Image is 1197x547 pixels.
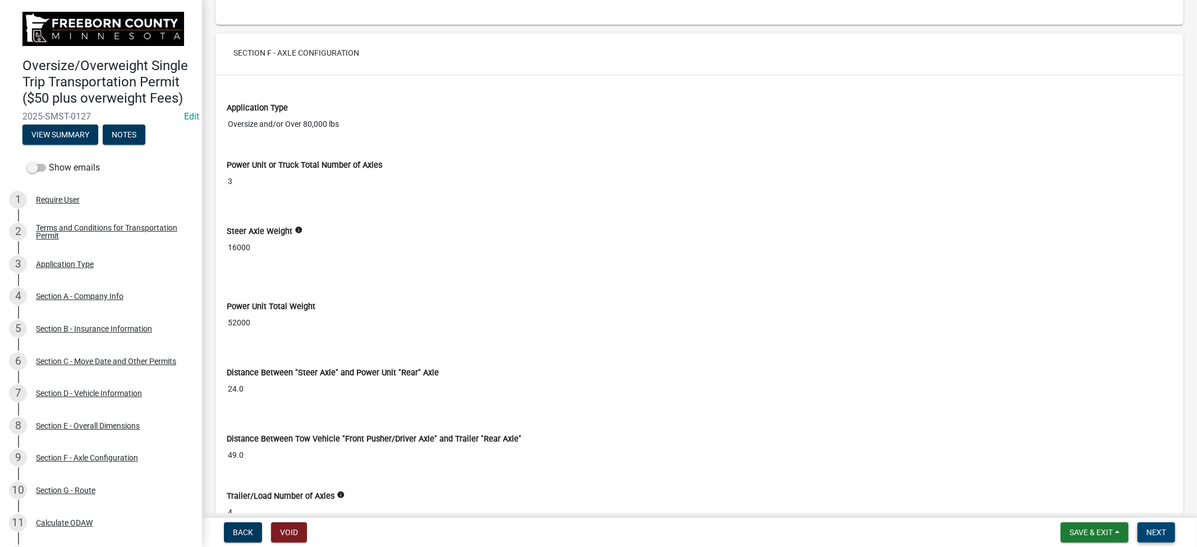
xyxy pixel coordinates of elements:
div: Section E - Overall Dimensions [36,422,140,430]
label: Distance Between "Steer Axle" and Power Unit "Rear" Axle [227,369,439,377]
div: Terms and Conditions for Transportation Permit [36,224,184,240]
div: 4 [9,287,27,305]
div: 3 [9,255,27,273]
div: 6 [9,352,27,370]
div: Section C - Move Date and Other Permits [36,357,176,365]
button: Void [271,522,307,543]
div: Application Type [36,260,94,268]
div: 7 [9,384,27,402]
button: Back [224,522,262,543]
a: Edit [184,111,199,122]
label: Show emails [27,161,100,174]
button: Notes [103,125,145,145]
button: Section F - Axle Configuration [224,43,368,63]
div: Calculate ODAW [36,519,93,527]
div: Section D - Vehicle Information [36,389,142,397]
div: 10 [9,481,27,499]
h4: Oversize/Overweight Single Trip Transportation Permit ($50 plus overweight Fees) [22,58,193,106]
div: 2 [9,223,27,241]
div: Section G - Route [36,486,95,494]
label: Trailer/Load Number of Axles [227,493,334,500]
div: Section F - Axle Configuration [36,454,138,462]
i: info [337,491,345,499]
div: Require User [36,196,80,204]
div: Section B - Insurance Information [36,325,152,333]
button: Save & Exit [1061,522,1129,543]
div: 8 [9,417,27,435]
label: Power Unit or Truck Total Number of Axles [227,162,382,169]
label: Steer Axle Weight [227,228,292,236]
img: Freeborn County, Minnesota [22,12,184,46]
span: Save & Exit [1070,528,1113,537]
label: Distance Between Tow Vehicle "Front Pusher/Driver Axle" and Trailer "Rear Axle" [227,435,521,443]
div: Section A - Company Info [36,292,123,300]
i: info [295,226,302,234]
label: Power Unit Total Weight [227,303,315,311]
span: Next [1146,528,1166,537]
div: 5 [9,320,27,338]
label: Application Type [227,104,288,112]
wm-modal-confirm: Notes [103,131,145,140]
span: Back [233,528,253,537]
div: 11 [9,514,27,532]
wm-modal-confirm: Edit Application Number [184,111,199,122]
wm-modal-confirm: Summary [22,131,98,140]
span: 2025-SMST-0127 [22,111,180,122]
button: View Summary [22,125,98,145]
div: 9 [9,449,27,467]
div: 1 [9,191,27,209]
button: Next [1138,522,1175,543]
